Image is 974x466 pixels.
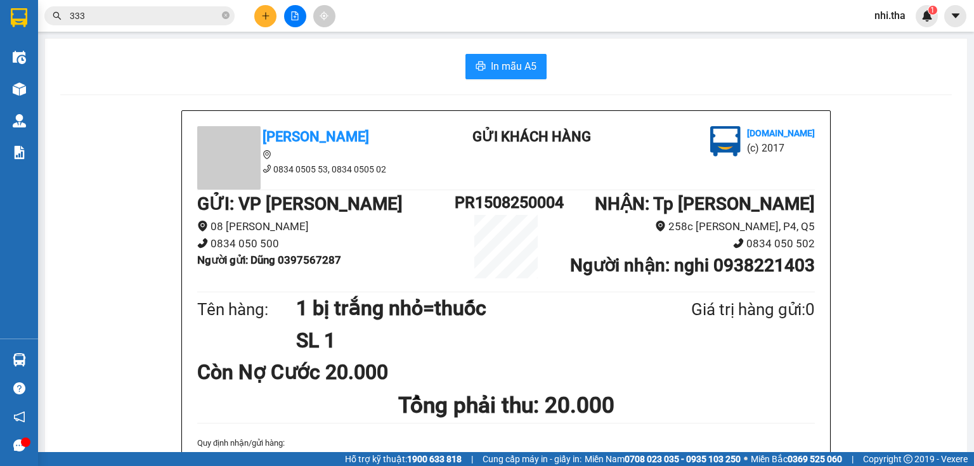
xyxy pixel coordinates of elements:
span: environment [655,221,666,231]
img: logo-vxr [11,8,27,27]
li: 258c [PERSON_NAME], P4, Q5 [557,218,815,235]
h1: SL 1 [296,325,630,356]
h1: PR1508250004 [455,190,557,215]
span: question-circle [13,382,25,394]
img: icon-new-feature [921,10,933,22]
img: logo.jpg [710,126,741,157]
b: [PERSON_NAME] [263,129,369,145]
span: copyright [904,455,912,463]
span: message [13,439,25,451]
div: Còn Nợ Cước 20.000 [197,356,401,388]
button: printerIn mẫu A5 [465,54,547,79]
span: plus [261,11,270,20]
span: In mẫu A5 [491,58,536,74]
button: aim [313,5,335,27]
img: warehouse-icon [13,51,26,64]
span: phone [733,238,744,249]
span: Cung cấp máy in - giấy in: [483,452,581,466]
span: | [471,452,473,466]
span: file-add [290,11,299,20]
strong: 0369 525 060 [788,454,842,464]
span: environment [263,150,271,159]
strong: 1900 633 818 [407,454,462,464]
img: warehouse-icon [13,82,26,96]
h1: Tổng phải thu: 20.000 [197,388,815,423]
span: printer [476,61,486,73]
span: aim [320,11,328,20]
li: 0834 050 502 [557,235,815,252]
li: 0834 050 500 [197,235,455,252]
h1: 1 bị trắng nhỏ=thuốc [296,292,630,324]
span: close-circle [222,10,230,22]
span: Miền Bắc [751,452,842,466]
span: nhi.tha [864,8,916,23]
span: | [852,452,854,466]
img: warehouse-icon [13,114,26,127]
b: Người nhận : nghi 0938221403 [570,255,815,276]
b: Người gửi : Dũng 0397567287 [197,254,341,266]
strong: 0708 023 035 - 0935 103 250 [625,454,741,464]
li: 0834 0505 53, 0834 0505 02 [197,162,425,176]
span: notification [13,411,25,423]
span: ⚪️ [744,456,748,462]
button: plus [254,5,276,27]
span: Hỗ trợ kỹ thuật: [345,452,462,466]
img: solution-icon [13,146,26,159]
li: (c) 2017 [747,140,815,156]
div: Giá trị hàng gửi: 0 [630,297,815,323]
li: 08 [PERSON_NAME] [197,218,455,235]
span: environment [197,221,208,231]
span: phone [263,164,271,173]
div: Tên hàng: [197,297,296,323]
b: NHẬN : Tp [PERSON_NAME] [595,193,815,214]
span: Miền Nam [585,452,741,466]
span: search [53,11,62,20]
span: 1 [930,6,935,15]
button: caret-down [944,5,966,27]
input: Tìm tên, số ĐT hoặc mã đơn [70,9,219,23]
button: file-add [284,5,306,27]
img: warehouse-icon [13,353,26,366]
span: caret-down [950,10,961,22]
span: phone [197,238,208,249]
b: GỬI : VP [PERSON_NAME] [197,193,403,214]
sup: 1 [928,6,937,15]
b: Gửi khách hàng [472,129,591,145]
span: close-circle [222,11,230,19]
b: [DOMAIN_NAME] [747,128,815,138]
